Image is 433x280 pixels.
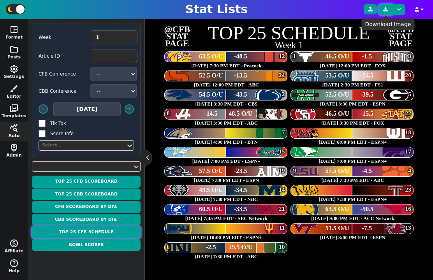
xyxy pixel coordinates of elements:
button: Top 25 CFB Scoreboard [32,176,141,188]
span: 63.5 O/U [326,206,349,213]
div: [DATE] 7:30 PM EDT - Peacock [163,63,290,68]
span: 63.5 O/U [199,53,223,60]
span: -33.5 [234,206,247,213]
label: Article ID [39,53,85,60]
div: 22 [405,110,411,116]
span: -7.5 [362,225,372,232]
div: [DATE] 3:30 PM EDT - FOX [289,120,417,125]
label: CFB Conference [39,70,85,77]
span: -1.5 [362,53,372,60]
div: [DATE] 10:00 PM EDT - ESPN+ [163,235,290,240]
div: [DATE] 7:00 PM EDT - ESPN+ [163,158,290,164]
div: 5 [408,91,411,97]
span: -23.5 [234,167,247,174]
div: [DATE] 3:30 PM EDT - ABC [163,120,290,125]
span: space_dashboard [9,25,19,34]
div: [DATE] 3:00 PM EDT - ESPN [289,235,417,240]
div: 12 [279,53,285,59]
div: 11 [279,225,285,231]
span: 52.5 O/U [326,91,349,98]
span: -13.5 [234,72,247,79]
button: - [39,104,48,114]
span: @CFB STAT PAGE [164,26,190,48]
div: [DATE] 2:30 PM EDT - FS1 [289,82,417,87]
div: [DATE] 12:00 PM EDT - FOX [289,63,417,68]
span: 49.5 O/U [199,187,223,194]
span: 60.5 O/U [199,206,223,213]
div: 2 [282,91,285,97]
span: 53.5 O/U [326,72,349,79]
span: 49.5 O/U [229,244,252,251]
span: -2.5 [206,244,216,251]
button: CFB Scoreboard By Div. [32,201,141,213]
span: 54.5 O/U [199,91,223,98]
div: [DATE] 7:30 PM EDT - ABC [163,254,290,259]
span: 51.5 O/U [326,225,349,232]
div: [DATE] 7:30 PM EDT - ABC [289,178,417,183]
div: 15 [279,148,285,154]
div: 10 [279,244,285,250]
label: CBB Conference [39,88,85,95]
div: 24 [279,72,285,78]
div: 6 [167,244,170,250]
div: [DATE] 9:00 PM EDT - ACC Network [289,216,417,221]
h2: Week 1 [163,41,415,50]
span: query_stats [9,123,19,133]
span: @CFB STAT PAGE [388,26,414,48]
div: 1 [293,53,296,59]
button: + [125,104,134,114]
div: [DATE] 7:30 PM EDT - ESPN+ [289,197,417,202]
div: 3 [408,53,411,59]
label: Score Info [50,130,97,137]
span: -14.5 [204,110,218,117]
div: [DATE] 3:30 PM EDT - ESPN [289,101,417,106]
span: 52.5 O/U [199,72,223,79]
div: 14 [279,187,285,192]
div: 17 [405,148,411,154]
div: [DATE] 7:30 PM EDT - NBC [163,197,290,202]
span: -15.5 [360,110,373,117]
div: 7 [282,129,285,135]
span: shield_person [9,143,19,152]
span: 46.5 O/U [326,110,349,117]
span: photo_library [9,104,19,113]
span: -34.5 [234,187,247,194]
div: 18 [405,129,411,135]
span: 48.5 O/U [229,110,252,117]
span: -48.5 [234,53,247,60]
div: 21 [279,206,285,211]
h1: TOP 25 SCHEDULE [163,24,415,43]
div: [DATE] 12:00 PM EDT - ABC [163,82,290,87]
div: 9 [293,167,296,173]
div: 20 [405,72,411,78]
div: 19 [279,167,285,173]
button: CBB Scoreboard By Div. [32,214,141,226]
label: Tik Tok [50,120,97,127]
span: help [9,259,19,268]
span: -43.5 [234,91,247,98]
div: 4 [408,167,411,173]
div: [DATE] 4:00 PM EDT - BTN [163,139,290,144]
div: 16 [405,206,411,211]
div: 13 [405,225,411,231]
span: 57.5 O/U [326,167,349,174]
button: Bowl Scores [32,239,141,251]
div: [DATE] 6:00 PM EDT - ESPN+ [289,139,417,144]
span: folder [9,45,19,54]
h1: Stat Lists [185,2,248,16]
label: Week [39,34,85,41]
div: [DATE] 7:45 PM EDT - SEC Network [163,216,290,221]
span: -50.5 [360,206,373,213]
div: [DATE] 3:30 PM EDT - CBS [163,101,290,106]
div: [DATE] 7:00 PM EDT - ESPN+ [289,158,417,164]
span: monetization_on [9,239,19,248]
span: 57.5 O/U [199,167,223,174]
span: brush [9,84,19,93]
span: -4.5 [362,167,372,174]
span: -24.5 [360,72,373,79]
span: 46.5 O/U [326,53,349,60]
div: Select... [42,142,123,149]
div: 8 [167,110,170,116]
span: settings [9,64,19,74]
button: Top 25 CFB Schedule [32,226,141,238]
